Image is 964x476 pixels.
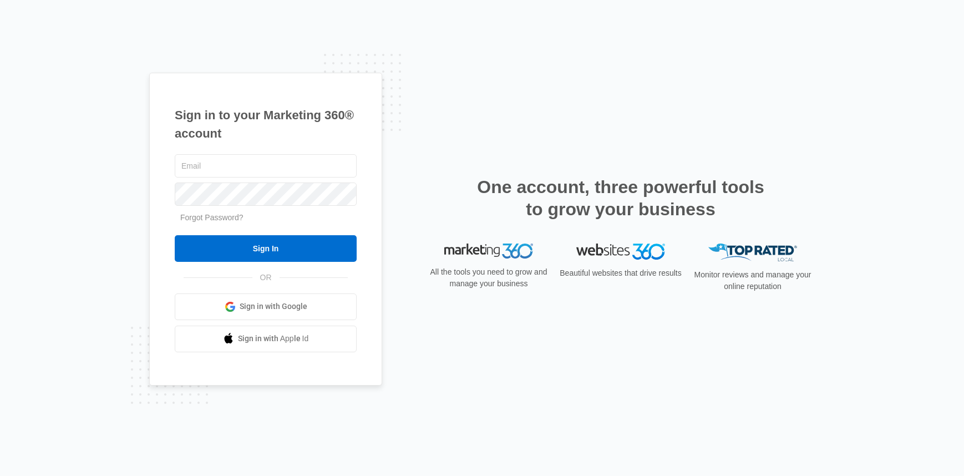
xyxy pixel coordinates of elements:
input: Sign In [175,235,357,262]
h2: One account, three powerful tools to grow your business [474,176,768,220]
a: Forgot Password? [180,213,243,222]
h1: Sign in to your Marketing 360® account [175,106,357,143]
span: Sign in with Google [240,301,307,312]
a: Sign in with Apple Id [175,326,357,352]
p: All the tools you need to grow and manage your business [427,266,551,290]
span: OR [252,272,280,283]
img: Websites 360 [576,244,665,260]
input: Email [175,154,357,178]
span: Sign in with Apple Id [238,333,309,345]
p: Monitor reviews and manage your online reputation [691,269,815,292]
a: Sign in with Google [175,293,357,320]
p: Beautiful websites that drive results [559,267,683,279]
img: Marketing 360 [444,244,533,259]
img: Top Rated Local [708,244,797,262]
